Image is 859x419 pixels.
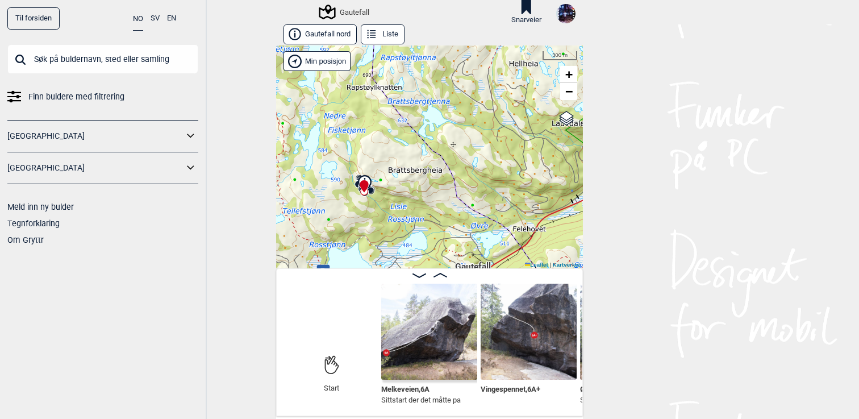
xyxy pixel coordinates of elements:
[580,383,643,393] span: Ørnenuten , 6A Ψ 7A+
[7,128,184,144] a: [GEOGRAPHIC_DATA]
[28,89,124,105] span: Finn buldere med filtrering
[7,160,184,176] a: [GEOGRAPHIC_DATA]
[381,395,461,406] p: Sittstart der det måtte pa
[7,7,60,30] a: Til forsiden
[565,84,573,98] span: −
[481,284,577,380] img: Vingespennet
[543,51,577,60] div: 300 m
[381,383,429,393] span: Melkeveien , 6A
[133,7,143,31] button: NO
[565,67,573,81] span: +
[549,262,551,268] span: |
[381,284,477,380] img: Melkeveien 230528
[283,51,351,71] div: Vis min posisjon
[361,24,405,44] button: Liste
[7,235,44,244] a: Om Gryttr
[7,202,74,211] a: Meld inn ny bulder
[580,395,643,406] p: Stå.
[580,284,676,380] img: Ornenuten
[151,7,160,30] button: SV
[556,106,577,131] a: Layers
[469,249,476,256] div: Gautefall
[481,383,540,393] span: Vingespennet , 6A+
[320,5,369,19] div: Gautefall
[167,7,176,30] button: EN
[283,24,357,44] button: Gautefall nord
[7,89,198,105] a: Finn buldere med filtrering
[7,44,198,74] input: Søk på buldernavn, sted eller samling
[560,66,577,83] a: Zoom in
[556,4,576,23] img: DSCF8875
[553,262,580,268] a: Kartverket
[560,83,577,100] a: Zoom out
[7,219,60,228] a: Tegnforklaring
[525,262,548,268] a: Leaflet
